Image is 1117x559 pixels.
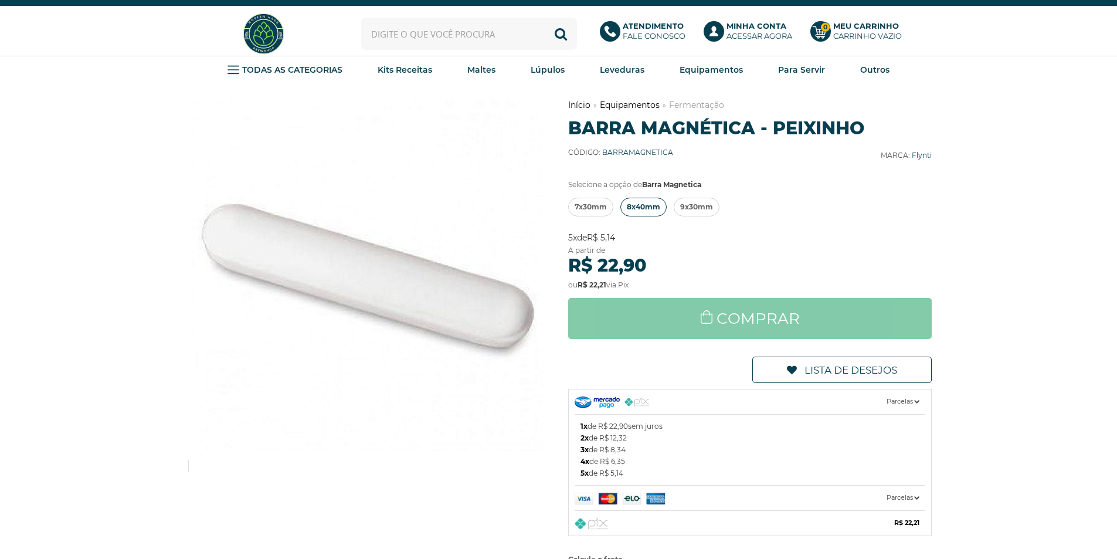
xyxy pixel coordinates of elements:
b: Meu Carrinho [833,21,899,31]
img: PIX [624,398,650,406]
strong: Kits Receitas [378,65,432,75]
a: Kits Receitas [378,61,432,79]
a: Parcelas [575,486,926,510]
span: 7x30mm [575,198,607,216]
a: Equipamentos [680,61,743,79]
strong: 0 [820,22,830,32]
img: Mercado Pago Checkout PRO [575,397,620,408]
strong: R$ 5,14 [587,232,615,243]
b: 5x [580,469,589,477]
span: Selecione a opção de : [568,180,703,189]
strong: R$ 22,90 [568,255,647,276]
strong: Para Servir [778,65,825,75]
a: Lista de Desejos [752,357,932,383]
input: Digite o que você procura [361,18,577,50]
span: 8x40mm [627,198,660,216]
h1: Barra Magnética - Peixinho [568,117,932,139]
img: Hopfen Haus BrewShop [242,12,286,56]
b: Atendimento [623,21,684,31]
a: Fermentação [669,100,724,110]
a: Início [568,100,590,110]
span: 9x30mm [680,198,713,216]
b: Marca: [881,151,910,160]
strong: Leveduras [600,65,644,75]
a: Para Servir [778,61,825,79]
strong: Outros [860,65,889,75]
a: Lúpulos [531,61,565,79]
a: Comprar [568,298,932,339]
a: Parcelas [575,389,926,414]
b: R$ 22,21 [894,517,919,529]
b: 1x [580,422,588,431]
a: Equipamentos [600,100,660,110]
a: 7x30mm [568,198,613,216]
b: 2x [580,433,589,442]
strong: Lúpulos [531,65,565,75]
span: de R$ 12,32 [580,432,627,444]
img: Barra Magnética - Peixinho [191,99,543,451]
div: Carrinho Vazio [833,31,902,41]
span: Parcelas [887,395,919,408]
span: ou via Pix [568,280,629,289]
span: BARRAMAGNETICA [602,148,673,157]
span: de R$ 8,34 [580,444,626,456]
b: 4x [580,457,589,466]
p: Acessar agora [726,21,792,41]
a: 9x30mm [674,198,719,216]
a: AtendimentoFale conosco [600,21,692,47]
strong: TODAS AS CATEGORIAS [242,65,342,75]
b: Minha Conta [726,21,786,31]
b: Código: [568,148,600,157]
p: Fale conosco [623,21,685,41]
a: 8x40mm [620,198,667,216]
b: 3x [580,445,589,454]
strong: Maltes [467,65,495,75]
a: Maltes [467,61,495,79]
span: de R$ 22,90 sem juros [580,421,663,432]
a: Flynti [912,151,932,160]
strong: R$ 22,21 [578,280,606,289]
a: Outros [860,61,889,79]
a: Minha ContaAcessar agora [704,21,799,47]
strong: 5x [568,232,577,243]
span: A partir de [568,246,605,255]
strong: Equipamentos [680,65,743,75]
span: Parcelas [887,492,919,504]
button: Buscar [545,18,577,50]
span: de [568,232,615,243]
img: Pix [575,518,608,530]
b: Barra Magnetica [642,180,701,189]
a: TODAS AS CATEGORIAS [228,61,342,79]
a: Leveduras [600,61,644,79]
span: de R$ 5,14 [580,467,623,479]
img: Mercado Pago [575,493,689,504]
span: de R$ 6,35 [580,456,625,467]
